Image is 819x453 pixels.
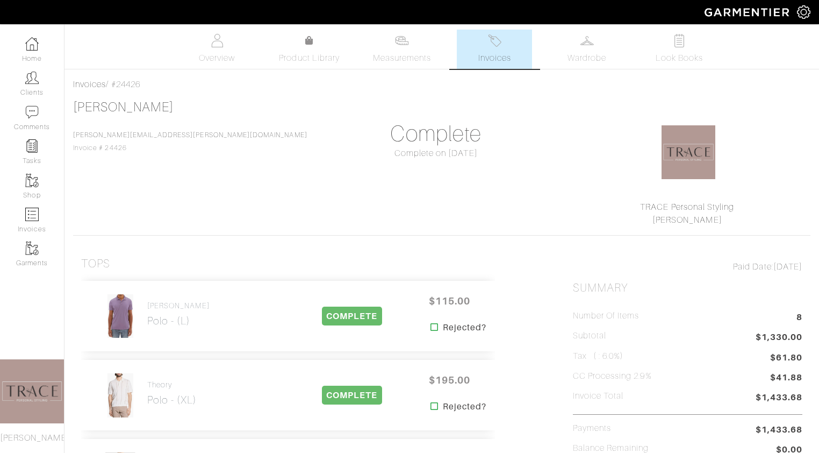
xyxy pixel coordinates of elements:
a: Invoices [457,30,532,69]
a: Product Library [272,34,347,65]
span: Product Library [279,52,340,65]
h3: Tops [81,257,110,271]
img: garmentier-logo-header-white-b43fb05a5012e4ada735d5af1a66efaba907eab6374d6393d1fbf88cb4ef424d.png [699,3,797,22]
img: orders-27d20c2124de7fd6de4e0e44c1d41de31381a507db9b33961299e4e07d508b8c.svg [488,34,501,47]
a: Theory Polo - (XL) [147,380,197,406]
a: TRACE Personal Styling [640,202,734,212]
h5: Invoice Total [573,391,624,401]
div: / #24426 [73,78,810,91]
img: PWc3zXddiZ8DAaFDMJnUZPyb [107,373,134,418]
span: Invoices [478,52,511,65]
img: dashboard-icon-dbcd8f5a0b271acd01030246c82b418ddd0df26cd7fceb0bd07c9910d44c42f6.png [25,37,39,51]
a: [PERSON_NAME] Polo - (L) [147,301,210,327]
span: COMPLETE [322,307,382,325]
span: $41.88 [770,371,802,386]
span: 8 [796,311,802,325]
a: Measurements [364,30,440,69]
img: todo-9ac3debb85659649dc8f770b8b6100bb5dab4b48dedcbae339e5042a72dfd3cc.svg [673,34,686,47]
a: [PERSON_NAME][EMAIL_ADDRESS][PERSON_NAME][DOMAIN_NAME] [73,131,307,139]
span: Wardrobe [567,52,606,65]
h4: Theory [147,380,197,390]
img: garments-icon-b7da505a4dc4fd61783c78ac3ca0ef83fa9d6f193b1c9dc38574b1d14d53ca28.png [25,242,39,255]
span: $1,330.00 [756,331,802,345]
span: Look Books [656,52,703,65]
h5: CC Processing 2.9% [573,371,652,381]
a: Invoices [73,80,106,89]
span: $61.80 [770,351,802,364]
img: garments-icon-b7da505a4dc4fd61783c78ac3ca0ef83fa9d6f193b1c9dc38574b1d14d53ca28.png [25,174,39,187]
a: [PERSON_NAME] [652,215,722,225]
strong: Rejected? [443,400,486,413]
h4: [PERSON_NAME] [147,301,210,310]
h2: Polo - (L) [147,315,210,327]
h1: Complete [321,121,551,147]
h5: Subtotal [573,331,606,341]
span: Overview [199,52,235,65]
span: $195.00 [418,369,482,392]
span: $1,433.68 [756,391,802,406]
h5: Payments [573,423,611,434]
span: Paid Date: [733,262,773,272]
a: Wardrobe [549,30,624,69]
img: orders-icon-0abe47150d42831381b5fb84f609e132dff9fe21cb692f30cb5eec754e2cba89.png [25,208,39,221]
h5: Number of Items [573,311,640,321]
img: gear-icon-white-bd11855cb880d31180b6d7d6211b90ccbf57a29d726f0c71d8c61bd08dd39cc2.png [797,5,810,19]
a: [PERSON_NAME] [73,100,174,114]
img: reminder-icon-8004d30b9f0a5d33ae49ab947aed9ed385cf756f9e5892f1edd6e32f2345188e.png [25,139,39,153]
div: Complete on [DATE] [321,147,551,160]
span: Measurements [373,52,432,65]
h2: Summary [573,281,802,295]
img: wardrobe-487a4870c1b7c33e795ec22d11cfc2ed9d08956e64fb3008fe2437562e282088.svg [580,34,594,47]
span: $1,433.68 [756,423,802,436]
img: 1583817110766.png.png [662,125,715,179]
span: $115.00 [418,289,482,313]
div: [DATE] [573,260,802,273]
h5: Tax ( : 6.0%) [573,351,624,362]
span: COMPLETE [322,386,382,405]
a: Look Books [642,30,717,69]
img: tUCbKdBDcUgQZu9x2HYdaRZe [107,294,133,339]
img: clients-icon-6bae9207a08558b7cb47a8932f037763ab4055f8c8b6bfacd5dc20c3e0201464.png [25,71,39,84]
img: comment-icon-a0a6a9ef722e966f86d9cbdc48e553b5cf19dbc54f86b18d962a5391bc8f6eb6.png [25,105,39,119]
a: Overview [179,30,255,69]
h2: Polo - (XL) [147,394,197,406]
img: basicinfo-40fd8af6dae0f16599ec9e87c0ef1c0a1fdea2edbe929e3d69a839185d80c458.svg [210,34,224,47]
strong: Rejected? [443,321,486,334]
img: measurements-466bbee1fd09ba9460f595b01e5d73f9e2bff037440d3c8f018324cb6cdf7a4a.svg [395,34,408,47]
span: Invoice # 24426 [73,131,307,152]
